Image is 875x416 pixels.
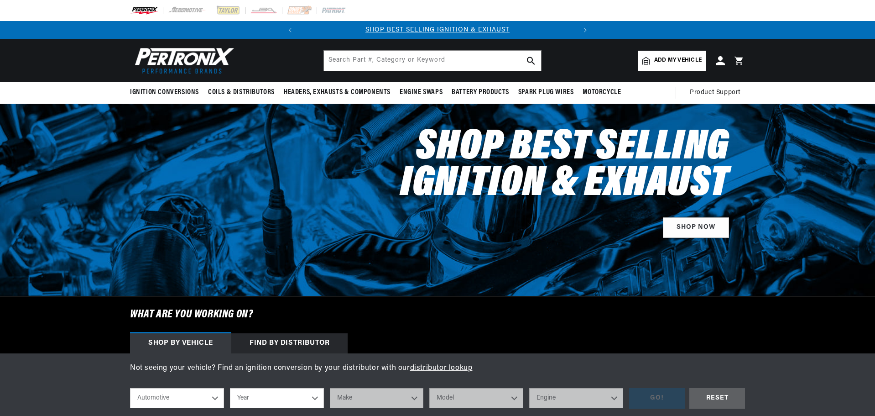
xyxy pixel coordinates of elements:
[130,388,224,408] select: Ride Type
[284,88,391,97] span: Headers, Exhausts & Components
[514,82,578,103] summary: Spark Plug Wires
[130,333,231,353] div: Shop by vehicle
[324,51,541,71] input: Search Part #, Category or Keyword
[410,364,473,372] a: distributor lookup
[576,21,594,39] button: Translation missing: en.sections.announcements.next_announcement
[130,88,199,97] span: Ignition Conversions
[529,388,623,408] select: Engine
[130,82,203,103] summary: Ignition Conversions
[689,388,745,409] div: RESET
[395,82,447,103] summary: Engine Swaps
[690,82,745,104] summary: Product Support
[130,363,745,374] p: Not seeing your vehicle? Find an ignition conversion by your distributor with our
[330,388,424,408] select: Make
[452,88,509,97] span: Battery Products
[663,217,729,238] a: SHOP NOW
[578,82,625,103] summary: Motorcycle
[230,388,324,408] select: Year
[107,21,768,39] slideshow-component: Translation missing: en.sections.announcements.announcement_bar
[365,26,510,33] a: SHOP BEST SELLING IGNITION & EXHAUST
[107,296,768,333] h6: What are you working on?
[400,88,443,97] span: Engine Swaps
[447,82,514,103] summary: Battery Products
[638,51,706,71] a: Add my vehicle
[429,388,523,408] select: Model
[299,25,576,35] div: 1 of 2
[281,21,299,39] button: Translation missing: en.sections.announcements.previous_announcement
[583,88,621,97] span: Motorcycle
[130,45,235,76] img: Pertronix
[203,82,279,103] summary: Coils & Distributors
[231,333,348,353] div: Find by Distributor
[690,88,740,98] span: Product Support
[299,25,576,35] div: Announcement
[521,51,541,71] button: search button
[518,88,574,97] span: Spark Plug Wires
[279,82,395,103] summary: Headers, Exhausts & Components
[208,88,275,97] span: Coils & Distributors
[654,56,702,65] span: Add my vehicle
[339,130,729,203] h2: Shop Best Selling Ignition & Exhaust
